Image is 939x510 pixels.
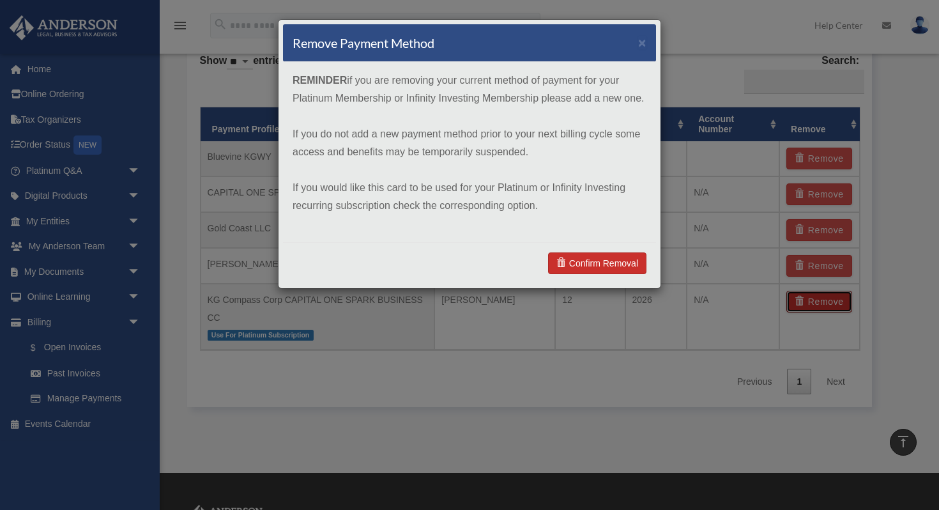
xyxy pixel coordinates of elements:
strong: REMINDER [293,75,347,86]
a: Confirm Removal [548,252,646,274]
p: If you would like this card to be used for your Platinum or Infinity Investing recurring subscrip... [293,179,646,215]
div: if you are removing your current method of payment for your Platinum Membership or Infinity Inves... [283,62,656,242]
button: × [638,36,646,49]
p: If you do not add a new payment method prior to your next billing cycle some access and benefits ... [293,125,646,161]
h4: Remove Payment Method [293,34,434,52]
